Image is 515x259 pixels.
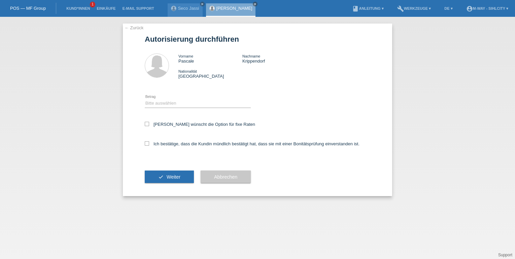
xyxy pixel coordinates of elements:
a: buildWerkzeuge ▾ [394,6,435,10]
span: Abbrechen [214,174,237,180]
i: close [253,2,257,6]
span: 1 [90,2,95,7]
button: check Weiter [145,171,194,183]
span: Nachname [242,54,260,58]
a: Kund*innen [63,6,93,10]
a: E-Mail Support [119,6,158,10]
a: Seco Jassi [178,6,199,11]
div: [GEOGRAPHIC_DATA] [178,69,242,79]
a: [PERSON_NAME] [216,6,252,11]
a: DE ▾ [441,6,456,10]
button: Abbrechen [201,171,251,183]
a: POS — MF Group [10,6,46,11]
i: account_circle [466,5,473,12]
span: Vorname [178,54,193,58]
a: close [200,2,205,6]
div: Krippendorf [242,53,306,64]
h1: Autorisierung durchführen [145,35,370,43]
i: build [397,5,404,12]
a: ← Zurück [125,25,143,30]
span: Nationalität [178,69,197,73]
span: Weiter [167,174,180,180]
i: check [158,174,164,180]
a: account_circlem-way - Sihlcity ▾ [463,6,512,10]
label: [PERSON_NAME] wünscht die Option für fixe Raten [145,122,255,127]
a: Support [498,253,512,257]
a: Einkäufe [93,6,119,10]
label: Ich bestätige, dass die Kundin mündlich bestätigt hat, dass sie mit einer Bonitätsprüfung einvers... [145,141,359,146]
a: close [253,2,257,6]
i: book [352,5,359,12]
i: close [201,2,204,6]
div: Pascale [178,53,242,64]
a: bookAnleitung ▾ [349,6,387,10]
